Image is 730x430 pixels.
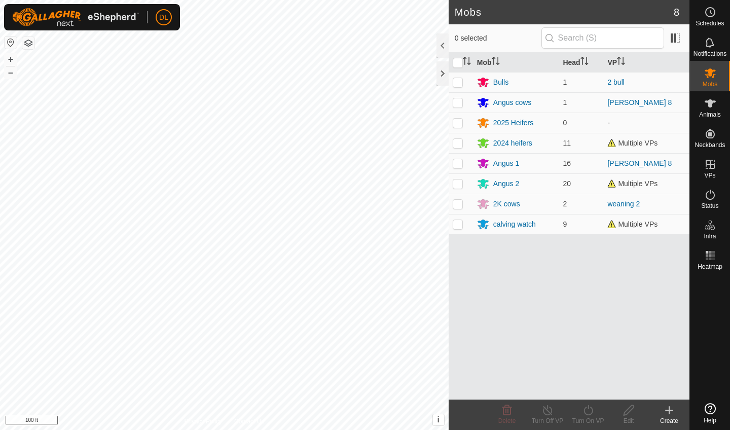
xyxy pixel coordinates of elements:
p-sorticon: Activate to sort [463,58,471,66]
a: Help [690,399,730,427]
div: 2024 heifers [493,138,532,149]
button: Map Layers [22,37,34,49]
td: - [603,113,689,133]
div: 2K cows [493,199,520,209]
th: VP [603,53,689,73]
th: Head [559,53,603,73]
div: Bulls [493,77,508,88]
div: Create [649,416,689,425]
a: [PERSON_NAME] 8 [607,159,672,167]
th: Mob [473,53,559,73]
div: Turn On VP [568,416,608,425]
h2: Mobs [455,6,674,18]
span: 11 [563,139,571,147]
a: [PERSON_NAME] 8 [607,98,672,106]
span: Multiple VPs [607,139,658,147]
input: Search (S) [541,27,664,49]
span: Help [704,417,716,423]
span: Mobs [703,81,717,87]
div: Angus 2 [493,178,519,189]
span: 0 [563,119,567,127]
div: Angus cows [493,97,531,108]
span: VPs [704,172,715,178]
button: + [5,53,17,65]
span: Heatmap [698,264,722,270]
span: 9 [563,220,567,228]
button: Reset Map [5,37,17,49]
a: weaning 2 [607,200,640,208]
div: calving watch [493,219,536,230]
p-sorticon: Activate to sort [580,58,589,66]
span: Notifications [693,51,726,57]
span: DL [159,12,168,23]
span: 0 selected [455,33,541,44]
p-sorticon: Activate to sort [617,58,625,66]
div: 2025 Heifers [493,118,533,128]
span: 8 [674,5,679,20]
span: Animals [699,112,721,118]
span: Multiple VPs [607,220,658,228]
button: – [5,66,17,79]
span: 1 [563,98,567,106]
span: Delete [498,417,516,424]
button: i [433,414,444,425]
span: Multiple VPs [607,180,658,188]
span: 20 [563,180,571,188]
div: Angus 1 [493,158,519,169]
div: Turn Off VP [527,416,568,425]
a: 2 bull [607,78,624,86]
a: Privacy Policy [184,417,222,426]
span: Schedules [696,20,724,26]
div: Edit [608,416,649,425]
span: 16 [563,159,571,167]
span: Neckbands [695,142,725,148]
a: Contact Us [234,417,264,426]
span: i [437,415,440,424]
span: 1 [563,78,567,86]
span: Status [701,203,718,209]
span: Infra [704,233,716,239]
p-sorticon: Activate to sort [492,58,500,66]
img: Gallagher Logo [12,8,139,26]
span: 2 [563,200,567,208]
